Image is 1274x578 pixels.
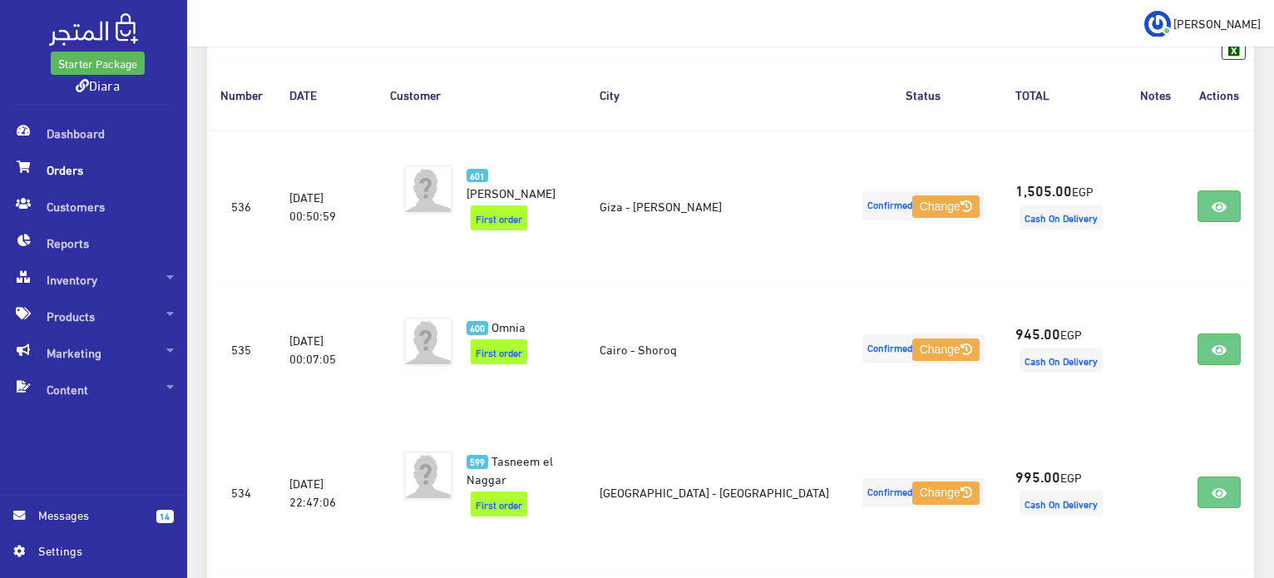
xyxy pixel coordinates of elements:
span: Inventory [13,261,174,298]
span: Reports [13,225,174,261]
a: ... [PERSON_NAME] [1144,10,1261,37]
td: 534 [207,417,276,569]
th: Notes [1127,60,1184,129]
span: Customers [13,188,174,225]
td: [DATE] 00:07:05 [276,282,377,416]
a: Diara [76,72,120,96]
span: Orders [13,151,174,188]
button: Change [912,195,980,219]
img: ... [1144,11,1171,37]
td: Cairo - Shoroq [586,282,844,416]
img: avatar.png [403,165,453,215]
span: Content [13,371,174,408]
span: First order [471,492,527,516]
span: Tasneem el Naggar [467,448,554,490]
th: DATE [276,60,377,129]
th: Actions [1184,60,1254,129]
th: Number [207,60,276,129]
td: EGP [1002,282,1127,416]
td: 536 [207,130,276,283]
span: First order [471,205,527,230]
span: Cash On Delivery [1020,205,1103,230]
span: Products [13,298,174,334]
img: . [49,13,138,46]
th: City [586,60,844,129]
strong: 995.00 [1015,465,1060,487]
span: Cash On Delivery [1020,348,1103,373]
img: avatar.png [403,317,453,367]
span: 601 [467,169,489,183]
span: [PERSON_NAME] [1173,12,1261,33]
th: TOTAL [1002,60,1127,129]
td: 535 [207,282,276,416]
span: 14 [156,510,174,523]
span: Messages [38,506,143,524]
td: [DATE] 22:47:06 [276,417,377,569]
span: First order [471,339,527,364]
button: Change [912,482,980,505]
td: [DATE] 00:50:59 [276,130,377,283]
strong: 945.00 [1015,322,1060,343]
button: Change [912,338,980,362]
span: 599 [467,455,489,469]
span: 600 [467,321,489,335]
img: avatar.png [403,451,453,501]
span: Marketing [13,334,174,371]
td: EGP [1002,130,1127,283]
a: 601 [PERSON_NAME] [467,165,560,201]
span: Dashboard [13,115,174,151]
span: Omnia [491,314,526,338]
th: Customer [377,60,587,129]
span: Confirmed [862,334,985,363]
span: Settings [38,541,160,560]
td: Giza - [PERSON_NAME] [586,130,844,283]
span: Cash On Delivery [1020,491,1103,516]
a: Starter Package [51,52,145,75]
a: 600 Omnia [467,317,560,335]
span: [PERSON_NAME] [467,180,556,204]
th: Status [845,60,1002,129]
strong: 1,505.00 [1015,179,1072,200]
a: 14 Messages [13,506,174,541]
td: [GEOGRAPHIC_DATA] - [GEOGRAPHIC_DATA] [586,417,844,569]
a: 599 Tasneem el Naggar [467,451,560,487]
span: Confirmed [862,478,985,507]
td: EGP [1002,417,1127,569]
span: Confirmed [862,191,985,220]
a: Settings [13,541,174,568]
